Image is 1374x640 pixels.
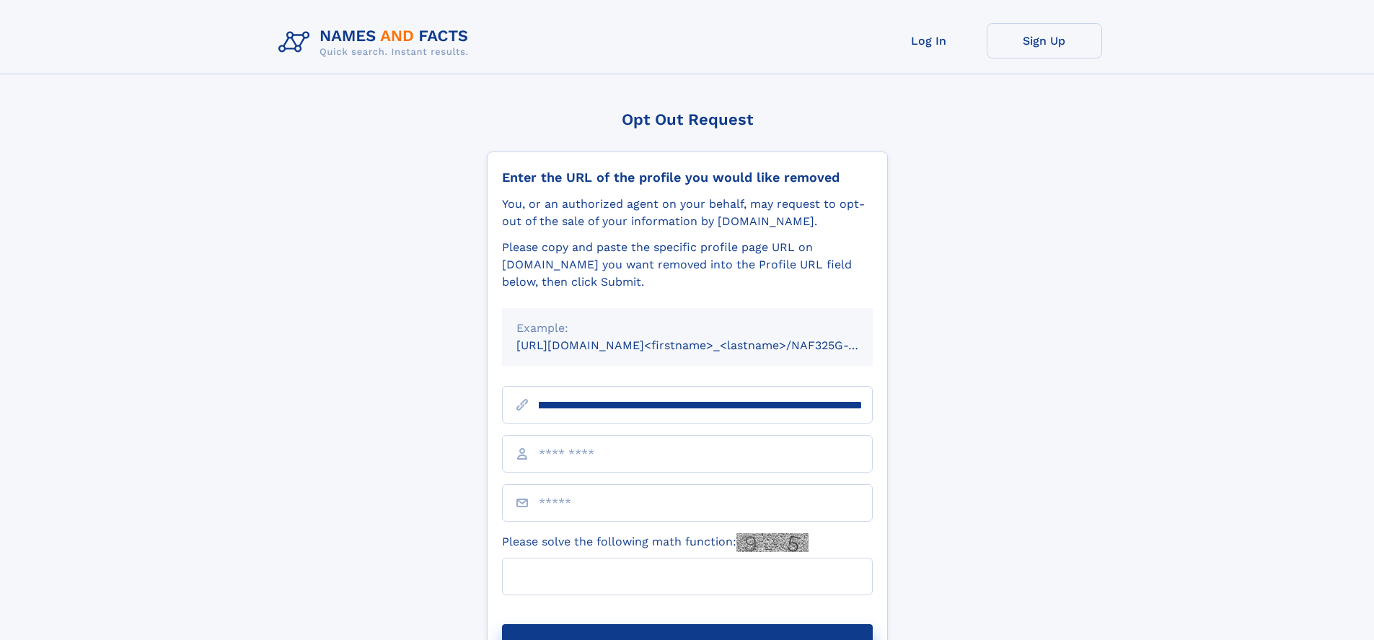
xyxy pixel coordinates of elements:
[987,23,1102,58] a: Sign Up
[871,23,987,58] a: Log In
[516,320,858,337] div: Example:
[502,170,873,185] div: Enter the URL of the profile you would like removed
[516,338,900,352] small: [URL][DOMAIN_NAME]<firstname>_<lastname>/NAF325G-xxxxxxxx
[502,196,873,230] div: You, or an authorized agent on your behalf, may request to opt-out of the sale of your informatio...
[502,239,873,291] div: Please copy and paste the specific profile page URL on [DOMAIN_NAME] you want removed into the Pr...
[487,110,888,128] div: Opt Out Request
[502,533,809,552] label: Please solve the following math function:
[273,23,480,62] img: Logo Names and Facts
